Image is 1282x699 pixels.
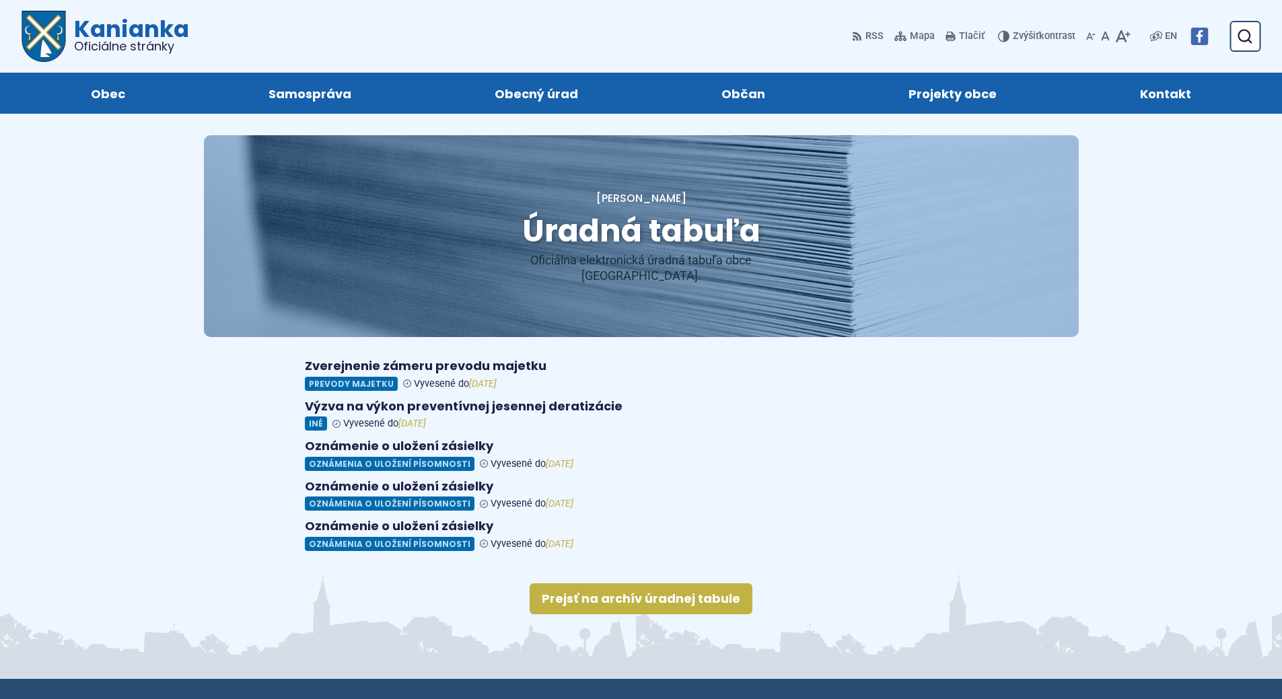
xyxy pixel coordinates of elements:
a: Projekty obce [851,73,1055,114]
h4: Oznámenie o uložení zásielky [305,519,978,534]
button: Zvýšiťkontrast [998,22,1078,50]
a: Výzva na výkon preventívnej jesennej deratizácie Iné Vyvesené do[DATE] [305,399,978,431]
a: Zverejnenie zámeru prevodu majetku Prevody majetku Vyvesené do[DATE] [305,359,978,391]
h4: Zverejnenie zámeru prevodu majetku [305,359,978,374]
a: Oznámenie o uložení zásielky Oznámenia o uložení písomnosti Vyvesené do[DATE] [305,519,978,551]
h4: Výzva na výkon preventívnej jesennej deratizácie [305,399,978,414]
button: Zväčšiť veľkosť písma [1112,22,1133,50]
a: Kontakt [1082,73,1250,114]
span: Občan [721,73,765,114]
img: Prejsť na domovskú stránku [22,11,66,62]
span: Kanianka [66,17,189,52]
span: Úradná tabuľa [522,209,760,252]
span: Samospráva [269,73,351,114]
a: Logo Kanianka, prejsť na domovskú stránku. [22,11,189,62]
a: Prejsť na archív úradnej tabule [530,583,752,614]
a: Obecný úrad [436,73,636,114]
span: Mapa [910,28,935,44]
a: Oznámenie o uložení zásielky Oznámenia o uložení písomnosti Vyvesené do[DATE] [305,439,978,471]
span: Oficiálne stránky [74,40,189,52]
h4: Oznámenie o uložení zásielky [305,439,978,454]
img: Prejsť na Facebook stránku [1190,28,1208,45]
span: kontrast [1013,31,1075,42]
span: Zvýšiť [1013,30,1039,42]
button: Zmenšiť veľkosť písma [1083,22,1098,50]
a: Samospráva [210,73,409,114]
a: Obec [32,73,183,114]
a: RSS [852,22,886,50]
span: Tlačiť [959,31,985,42]
a: Občan [664,73,824,114]
span: Projekty obce [909,73,997,114]
span: EN [1165,28,1177,44]
span: Obecný úrad [495,73,578,114]
button: Tlačiť [943,22,987,50]
a: EN [1162,28,1180,44]
span: Obec [91,73,125,114]
button: Nastaviť pôvodnú veľkosť písma [1098,22,1112,50]
p: Oficiálna elektronická úradná tabuľa obce [GEOGRAPHIC_DATA]. [480,253,803,283]
span: Kontakt [1140,73,1191,114]
a: Oznámenie o uložení zásielky Oznámenia o uložení písomnosti Vyvesené do[DATE] [305,479,978,511]
h4: Oznámenie o uložení zásielky [305,479,978,494]
a: Mapa [892,22,937,50]
a: [PERSON_NAME] [596,190,686,206]
span: RSS [865,28,884,44]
